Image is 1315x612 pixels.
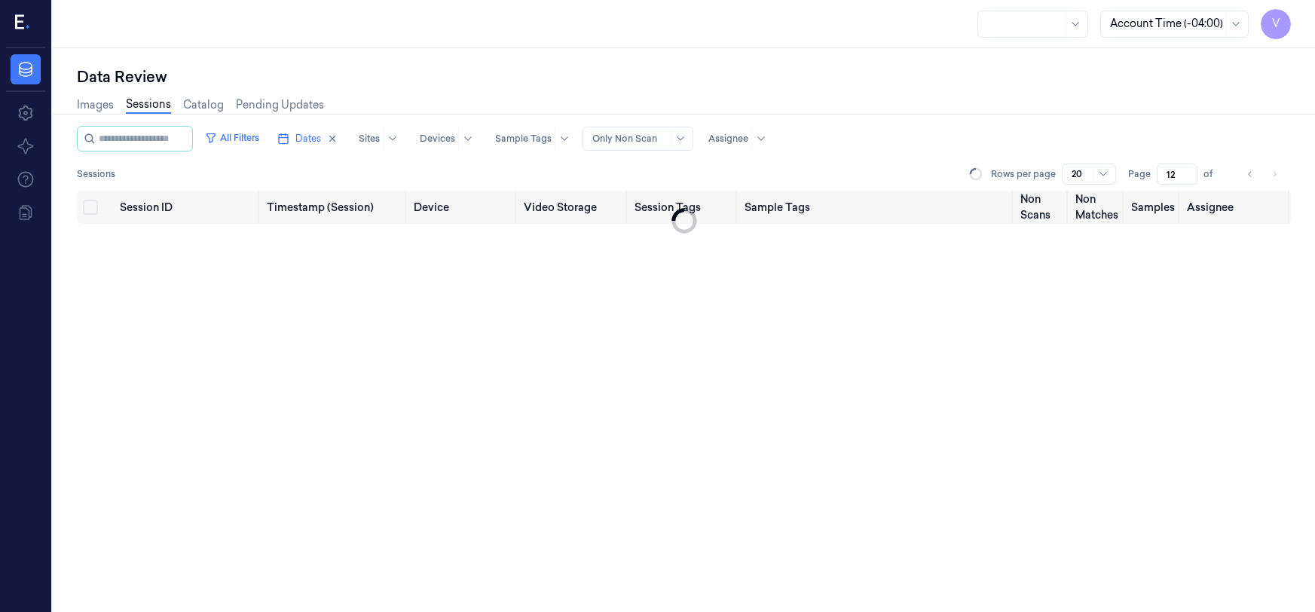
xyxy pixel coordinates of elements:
th: Video Storage [518,191,628,224]
a: Images [77,97,114,113]
button: Select all [83,200,98,215]
a: Sessions [126,96,171,114]
th: Session Tags [628,191,739,224]
p: Rows per page [991,167,1056,181]
a: Catalog [183,97,224,113]
th: Sample Tags [739,191,1014,224]
span: Page [1128,167,1151,181]
button: Go to previous page [1240,164,1261,185]
button: All Filters [199,126,265,150]
th: Samples [1125,191,1181,224]
th: Non Scans [1014,191,1069,224]
nav: pagination [1240,164,1285,185]
a: Pending Updates [236,97,324,113]
th: Timestamp (Session) [261,191,408,224]
th: Device [408,191,518,224]
div: Data Review [77,66,1291,87]
button: V [1261,9,1291,39]
span: of [1203,167,1228,181]
th: Assignee [1181,191,1291,224]
span: Dates [295,132,321,145]
button: Dates [271,127,344,151]
span: Sessions [77,167,115,181]
th: Session ID [114,191,261,224]
th: Non Matches [1069,191,1124,224]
